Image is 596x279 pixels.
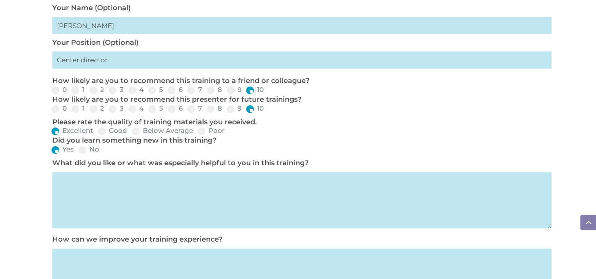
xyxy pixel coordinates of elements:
label: No [78,146,99,153]
label: Your Name (Optional) [52,4,131,12]
label: 9 [227,87,241,93]
label: 1 [71,105,85,112]
p: How likely are you to recommend this presenter for future trainings? [52,95,548,104]
label: Poor [198,127,225,134]
label: 6 [168,87,183,93]
label: 10 [246,87,264,93]
label: What did you like or what was especially helpful to you in this training? [52,159,309,167]
label: How can we improve your training experience? [52,235,222,244]
label: 7 [187,87,202,93]
label: 4 [128,87,144,93]
label: 0 [51,87,67,93]
label: Below Average [132,127,193,134]
label: 8 [207,87,222,93]
input: First Last [52,17,552,34]
p: Did you learn something new in this training? [52,136,548,145]
label: Your Position (Optional) [52,38,138,47]
label: 1 [71,87,85,93]
label: Yes [51,146,74,153]
label: 10 [246,105,264,112]
label: 5 [148,105,163,112]
input: My primary roles is... [52,51,552,69]
label: 4 [128,105,144,112]
label: 3 [109,105,124,112]
label: 6 [168,105,183,112]
label: 8 [207,105,222,112]
label: Excellent [51,127,93,134]
p: How likely are you to recommend this training to a friend or colleague? [52,76,548,86]
label: 2 [89,105,104,112]
label: 3 [109,87,124,93]
p: Please rate the quality of training materials you received. [52,118,548,127]
label: 0 [51,105,67,112]
label: 9 [227,105,241,112]
label: 7 [187,105,202,112]
label: 5 [148,87,163,93]
label: 2 [89,87,104,93]
label: Good [98,127,127,134]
